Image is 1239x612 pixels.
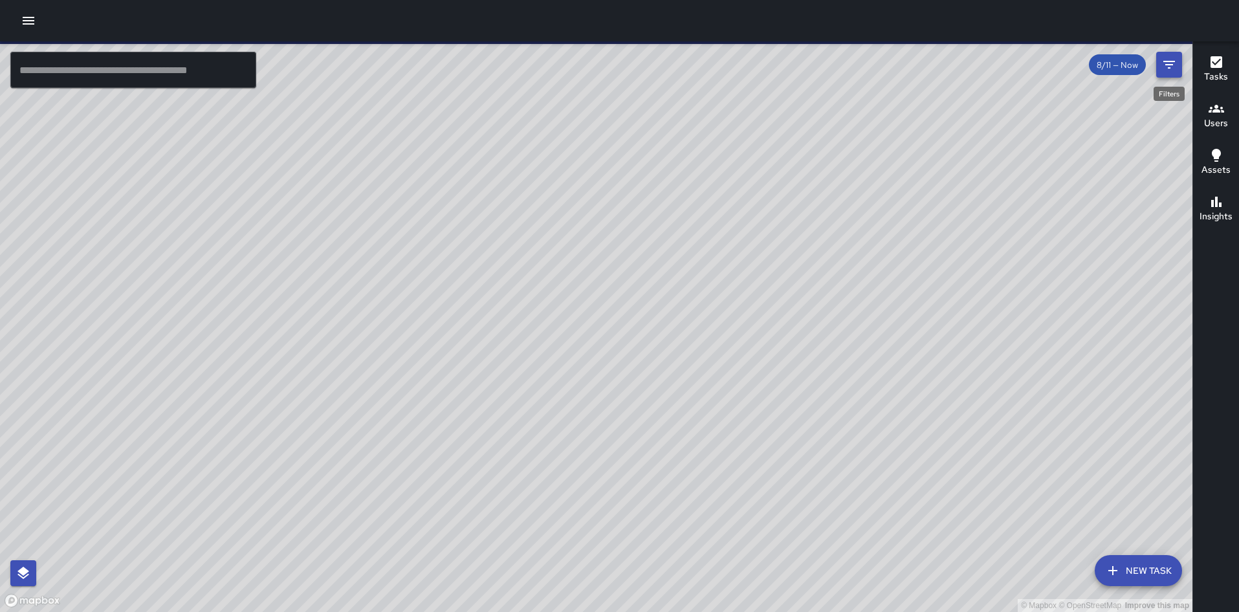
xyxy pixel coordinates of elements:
button: Insights [1193,186,1239,233]
h6: Insights [1200,210,1233,224]
h6: Users [1204,116,1228,131]
button: Tasks [1193,47,1239,93]
h6: Assets [1201,163,1231,177]
button: Users [1193,93,1239,140]
span: 8/11 — Now [1089,60,1146,71]
button: Filters [1156,52,1182,78]
div: Filters [1154,87,1185,101]
h6: Tasks [1204,70,1228,84]
button: Assets [1193,140,1239,186]
button: New Task [1095,555,1182,586]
